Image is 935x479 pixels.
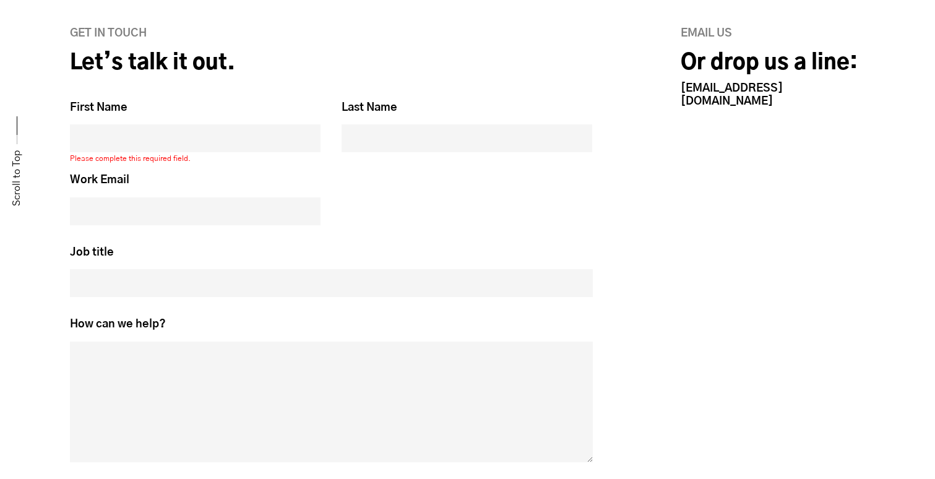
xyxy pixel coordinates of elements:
h2: Or drop us a line: [681,50,865,77]
h6: Email us [681,27,865,41]
label: Please complete this required field. [70,154,321,163]
h6: GET IN TOUCH [70,27,593,41]
h2: Let’s talk it out. [70,50,593,77]
a: Scroll to Top [11,150,24,206]
a: [EMAIL_ADDRESS][DOMAIN_NAME] [681,83,783,107]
